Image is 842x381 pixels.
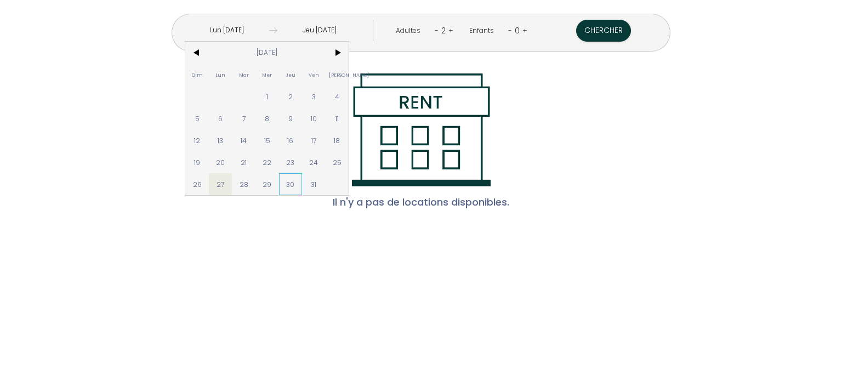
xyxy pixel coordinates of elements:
[302,151,326,173] span: 24
[209,151,232,173] span: 20
[255,86,279,107] span: 1
[396,26,424,36] div: Adultes
[209,64,232,86] span: Lun
[326,129,349,151] span: 18
[333,186,509,218] span: Il n'y a pas de locations disponibles.
[279,173,303,195] span: 30
[209,173,232,195] span: 27
[448,25,453,36] a: +
[279,129,303,151] span: 16
[576,20,631,42] button: Chercher
[185,42,209,64] span: <
[209,42,326,64] span: [DATE]
[185,20,269,41] input: Arrivée
[512,22,522,39] div: 0
[279,151,303,173] span: 23
[185,173,209,195] span: 26
[279,64,303,86] span: Jeu
[232,151,255,173] span: 21
[326,42,349,64] span: >
[232,107,255,129] span: 7
[185,151,209,173] span: 19
[209,129,232,151] span: 13
[279,107,303,129] span: 9
[232,173,255,195] span: 28
[302,107,326,129] span: 10
[232,129,255,151] span: 14
[255,129,279,151] span: 15
[255,151,279,173] span: 22
[255,173,279,195] span: 29
[302,64,326,86] span: Ven
[185,107,209,129] span: 5
[185,64,209,86] span: Dim
[326,86,349,107] span: 4
[508,25,512,36] a: -
[469,26,498,36] div: Enfants
[522,25,527,36] a: +
[232,64,255,86] span: Mar
[209,107,232,129] span: 6
[269,26,277,35] img: guests
[185,129,209,151] span: 12
[255,64,279,86] span: Mer
[302,173,326,195] span: 31
[302,129,326,151] span: 17
[435,25,439,36] a: -
[255,107,279,129] span: 8
[326,107,349,129] span: 11
[279,86,303,107] span: 2
[326,64,349,86] span: [PERSON_NAME]
[439,22,448,39] div: 2
[326,151,349,173] span: 25
[302,86,326,107] span: 3
[351,73,491,186] img: rent-black.png
[277,20,362,41] input: Départ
